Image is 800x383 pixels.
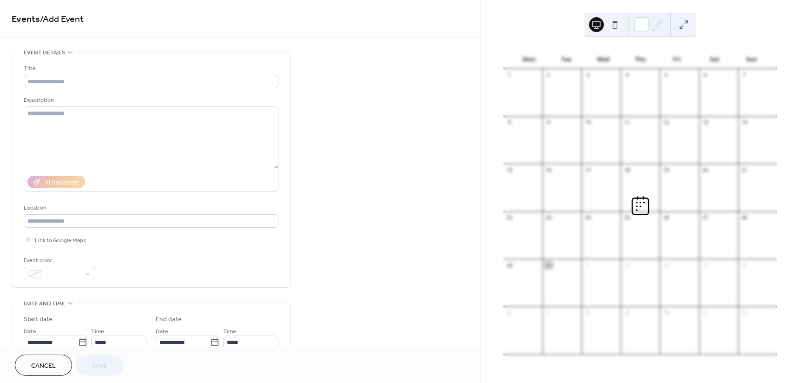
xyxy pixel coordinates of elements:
[662,262,669,269] div: 3
[741,262,748,269] div: 5
[662,166,669,173] div: 19
[584,262,591,269] div: 1
[623,166,630,173] div: 18
[662,72,669,79] div: 5
[24,48,65,58] span: Event details
[545,119,552,126] div: 9
[623,309,630,316] div: 9
[24,327,36,337] span: Date
[702,72,709,79] div: 6
[584,72,591,79] div: 3
[733,50,770,69] div: Sun
[584,166,591,173] div: 17
[31,361,56,371] span: Cancel
[621,50,659,69] div: Thu
[741,214,748,221] div: 28
[24,203,277,213] div: Location
[623,72,630,79] div: 4
[741,309,748,316] div: 12
[662,214,669,221] div: 26
[156,327,168,337] span: Date
[623,214,630,221] div: 25
[702,166,709,173] div: 20
[24,256,93,265] div: Event color
[662,309,669,316] div: 10
[741,166,748,173] div: 21
[506,72,513,79] div: 1
[702,119,709,126] div: 13
[696,50,733,69] div: Sat
[545,214,552,221] div: 23
[584,119,591,126] div: 10
[223,327,236,337] span: Time
[702,262,709,269] div: 4
[545,72,552,79] div: 2
[511,50,548,69] div: Mon
[506,309,513,316] div: 6
[12,10,40,28] a: Events
[585,50,622,69] div: Wed
[584,214,591,221] div: 24
[545,309,552,316] div: 7
[545,166,552,173] div: 16
[24,95,277,105] div: Description
[548,50,585,69] div: Tue
[506,262,513,269] div: 29
[15,355,72,376] button: Cancel
[623,119,630,126] div: 11
[584,309,591,316] div: 8
[91,327,104,337] span: Time
[702,214,709,221] div: 27
[35,236,86,245] span: Link to Google Maps
[741,119,748,126] div: 14
[741,72,748,79] div: 7
[24,299,65,309] span: Date and time
[623,262,630,269] div: 2
[156,315,182,324] div: End date
[662,119,669,126] div: 12
[506,119,513,126] div: 8
[659,50,696,69] div: Fri
[506,214,513,221] div: 22
[40,10,84,28] span: / Add Event
[545,262,552,269] div: 30
[24,64,277,73] div: Title
[24,315,53,324] div: Start date
[702,309,709,316] div: 11
[506,166,513,173] div: 15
